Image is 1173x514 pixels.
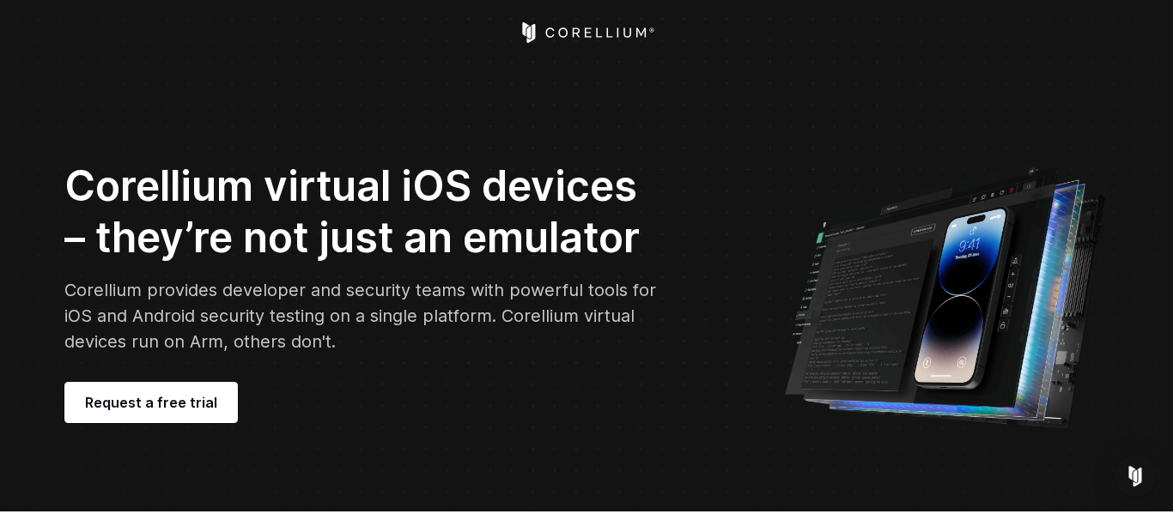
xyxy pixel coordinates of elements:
[64,277,664,354] p: Corellium provides developer and security teams with powerful tools for iOS and Android security ...
[519,22,655,43] a: Corellium Home
[1115,456,1156,497] div: Open Intercom Messenger
[783,154,1109,429] img: Corellium UI
[64,160,664,263] h2: Corellium virtual iOS devices – they’re not just an emulator
[85,392,217,413] span: Request a free trial
[64,382,238,423] a: Request a free trial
